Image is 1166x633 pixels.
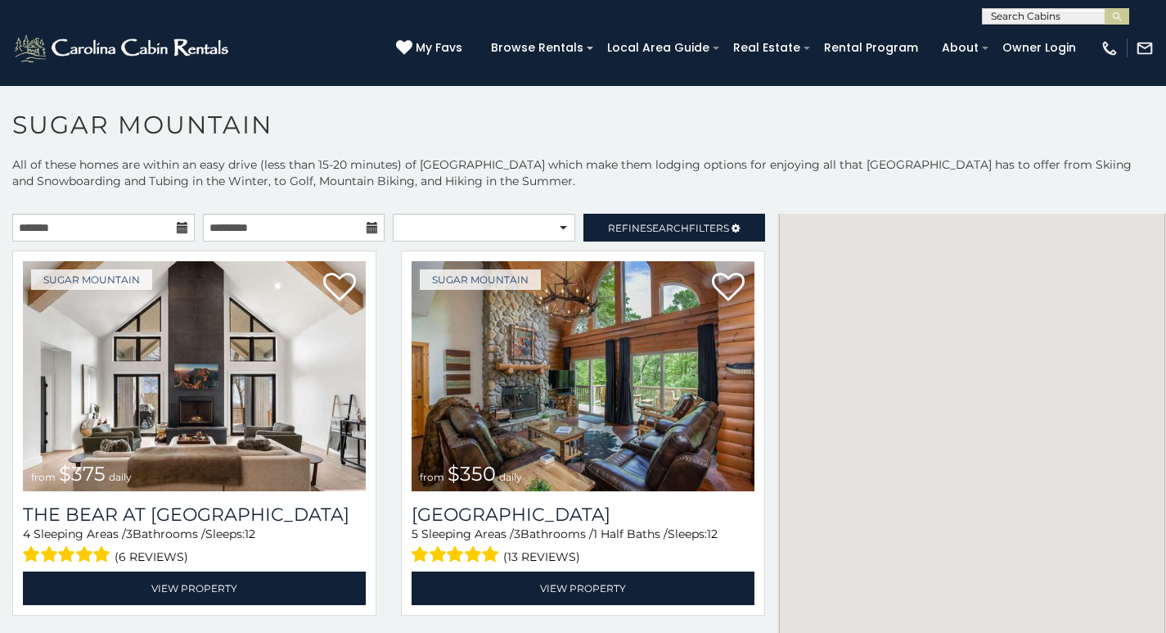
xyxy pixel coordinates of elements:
span: (6 reviews) [115,546,188,567]
img: The Bear At Sugar Mountain [23,261,366,491]
span: 1 Half Baths / [593,527,668,541]
a: Grouse Moor Lodge from $350 daily [412,261,754,491]
a: Add to favorites [323,271,356,305]
span: 4 [23,527,30,541]
a: [GEOGRAPHIC_DATA] [412,504,754,526]
span: Refine Filters [608,222,729,234]
a: About [934,35,987,61]
span: daily [109,471,132,483]
a: Sugar Mountain [31,269,152,290]
a: The Bear At Sugar Mountain from $375 daily [23,261,366,491]
span: 5 [412,527,418,541]
span: 3 [126,527,133,541]
span: 12 [245,527,255,541]
img: phone-regular-white.png [1101,39,1119,57]
span: (13 reviews) [503,546,580,567]
a: My Favs [396,39,466,57]
span: $350 [448,462,496,486]
span: daily [499,471,522,483]
a: Rental Program [816,35,926,61]
span: from [420,471,444,483]
a: Add to favorites [712,271,745,305]
a: View Property [412,572,754,605]
span: $375 [59,462,106,486]
a: RefineSearchFilters [583,214,766,242]
h3: Grouse Moor Lodge [412,504,754,526]
img: White-1-2.png [12,32,233,65]
img: mail-regular-white.png [1136,39,1154,57]
img: Grouse Moor Lodge [412,261,754,491]
span: Search [646,222,689,234]
h3: The Bear At Sugar Mountain [23,504,366,526]
div: Sleeping Areas / Bathrooms / Sleeps: [412,526,754,567]
a: Real Estate [725,35,808,61]
a: Sugar Mountain [420,269,541,290]
span: from [31,471,56,483]
a: Browse Rentals [483,35,592,61]
a: The Bear At [GEOGRAPHIC_DATA] [23,504,366,526]
a: Owner Login [994,35,1084,61]
span: My Favs [416,39,462,57]
span: 12 [707,527,718,541]
a: View Property [23,572,366,605]
div: Sleeping Areas / Bathrooms / Sleeps: [23,526,366,567]
a: Local Area Guide [599,35,718,61]
span: 3 [514,527,520,541]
